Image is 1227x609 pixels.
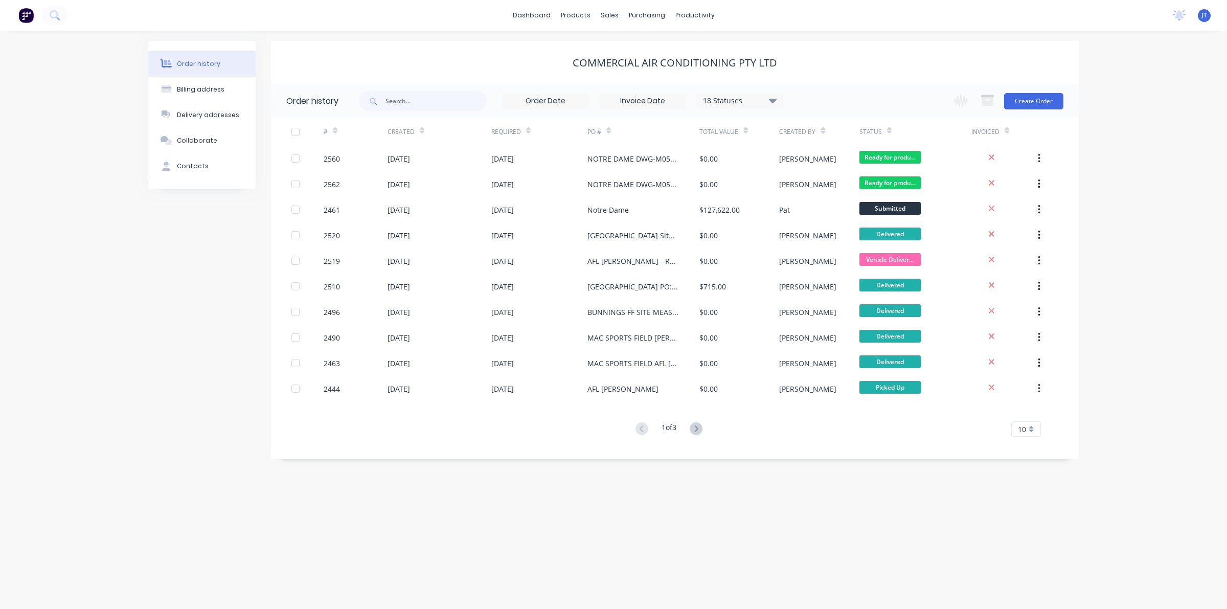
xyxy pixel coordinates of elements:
[388,332,410,343] div: [DATE]
[699,332,718,343] div: $0.00
[18,8,34,23] img: Factory
[670,8,720,23] div: productivity
[859,279,921,291] span: Delivered
[491,358,514,369] div: [DATE]
[573,57,777,69] div: Commercial Air Conditioning Pty Ltd
[491,127,521,137] div: Required
[587,256,679,266] div: AFL [PERSON_NAME] - RE MAKE
[148,77,256,102] button: Billing address
[385,91,487,111] input: Search...
[859,118,971,146] div: Status
[491,256,514,266] div: [DATE]
[859,304,921,317] span: Delivered
[587,230,679,241] div: [GEOGRAPHIC_DATA] Site measure
[600,94,686,109] input: Invoice Date
[779,281,836,292] div: [PERSON_NAME]
[587,179,679,190] div: NOTRE DAME DWG-M05-REV P2 GE
[388,384,410,394] div: [DATE]
[859,176,921,189] span: Ready for produ...
[177,162,209,171] div: Contacts
[324,332,340,343] div: 2490
[779,118,859,146] div: Created By
[587,332,679,343] div: MAC SPORTS FIELD [PERSON_NAME] AFL
[324,118,388,146] div: #
[587,127,601,137] div: PO #
[779,179,836,190] div: [PERSON_NAME]
[779,153,836,164] div: [PERSON_NAME]
[624,8,670,23] div: purchasing
[148,128,256,153] button: Collaborate
[971,127,999,137] div: Invoiced
[388,281,410,292] div: [DATE]
[177,59,220,69] div: Order history
[587,205,629,215] div: Notre Dame
[859,202,921,215] span: Submitted
[697,95,783,106] div: 18 Statuses
[587,153,679,164] div: NOTRE DAME DWG-M05-REV P2 OA
[324,256,340,266] div: 2519
[587,118,699,146] div: PO #
[699,127,738,137] div: Total Value
[587,281,679,292] div: [GEOGRAPHIC_DATA] PO: 020176
[491,153,514,164] div: [DATE]
[699,281,726,292] div: $715.00
[779,205,790,215] div: Pat
[587,307,679,318] div: BUNNINGS FF SITE MEASURE
[1018,424,1026,435] span: 10
[388,127,415,137] div: Created
[148,51,256,77] button: Order history
[324,358,340,369] div: 2463
[556,8,596,23] div: products
[971,118,1035,146] div: Invoiced
[324,230,340,241] div: 2520
[779,358,836,369] div: [PERSON_NAME]
[779,384,836,394] div: [PERSON_NAME]
[859,127,882,137] div: Status
[324,384,340,394] div: 2444
[177,110,239,120] div: Delivery addresses
[491,281,514,292] div: [DATE]
[324,179,340,190] div: 2562
[699,205,740,215] div: $127,622.00
[779,230,836,241] div: [PERSON_NAME]
[699,118,779,146] div: Total Value
[1004,93,1063,109] button: Create Order
[779,256,836,266] div: [PERSON_NAME]
[699,153,718,164] div: $0.00
[324,153,340,164] div: 2560
[388,205,410,215] div: [DATE]
[503,94,588,109] input: Order Date
[491,230,514,241] div: [DATE]
[699,179,718,190] div: $0.00
[388,179,410,190] div: [DATE]
[388,307,410,318] div: [DATE]
[286,95,338,107] div: Order history
[388,153,410,164] div: [DATE]
[324,307,340,318] div: 2496
[388,358,410,369] div: [DATE]
[491,205,514,215] div: [DATE]
[859,330,921,343] span: Delivered
[491,307,514,318] div: [DATE]
[859,228,921,240] span: Delivered
[587,358,679,369] div: MAC SPORTS FIELD AFL [PERSON_NAME]
[779,127,815,137] div: Created By
[177,136,217,145] div: Collaborate
[148,102,256,128] button: Delivery addresses
[177,85,224,94] div: Billing address
[388,118,491,146] div: Created
[587,384,658,394] div: AFL [PERSON_NAME]
[779,332,836,343] div: [PERSON_NAME]
[699,384,718,394] div: $0.00
[699,256,718,266] div: $0.00
[491,179,514,190] div: [DATE]
[699,358,718,369] div: $0.00
[596,8,624,23] div: sales
[491,384,514,394] div: [DATE]
[779,307,836,318] div: [PERSON_NAME]
[388,230,410,241] div: [DATE]
[699,230,718,241] div: $0.00
[859,151,921,164] span: Ready for produ...
[859,381,921,394] span: Picked Up
[388,256,410,266] div: [DATE]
